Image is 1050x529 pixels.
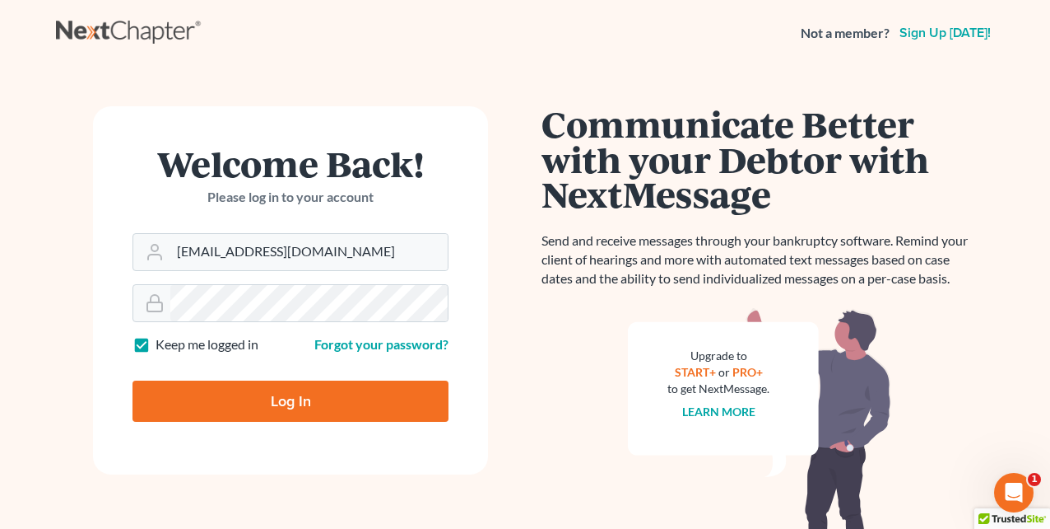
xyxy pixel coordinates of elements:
[541,106,978,212] h1: Communicate Better with your Debtor with NextMessage
[667,381,769,397] div: to get NextMessage.
[994,473,1034,513] iframe: Intercom live chat
[896,26,994,40] a: Sign up [DATE]!
[682,405,755,419] a: Learn more
[675,365,716,379] a: START+
[801,24,890,43] strong: Not a member?
[732,365,763,379] a: PRO+
[156,335,258,354] label: Keep me logged in
[132,146,448,181] h1: Welcome Back!
[132,188,448,207] p: Please log in to your account
[718,365,730,379] span: or
[314,336,448,352] a: Forgot your password?
[541,232,978,288] p: Send and receive messages through your bankruptcy software. Remind your client of hearings and mo...
[1028,473,1041,486] span: 1
[170,234,448,270] input: Email Address
[667,348,769,364] div: Upgrade to
[132,381,448,422] input: Log In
